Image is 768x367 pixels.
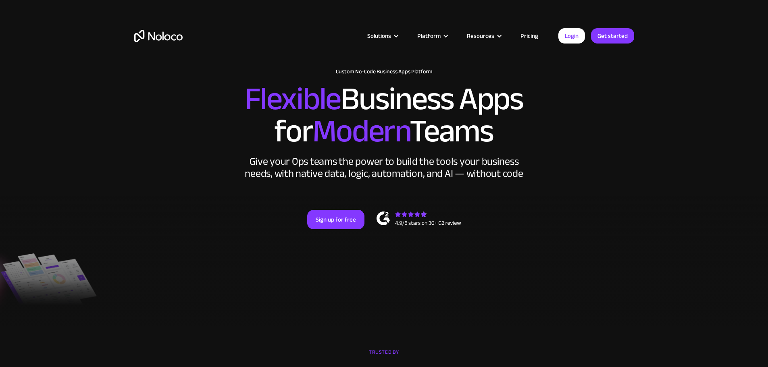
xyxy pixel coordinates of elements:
a: Sign up for free [307,210,364,229]
a: Login [558,28,585,44]
span: Modern [312,101,410,161]
div: Resources [457,31,510,41]
a: Pricing [510,31,548,41]
div: Give your Ops teams the power to build the tools your business needs, with native data, logic, au... [243,156,525,180]
a: home [134,30,183,42]
div: Solutions [357,31,407,41]
div: Platform [417,31,441,41]
a: Get started [591,28,634,44]
div: Solutions [367,31,391,41]
div: Resources [467,31,494,41]
span: Flexible [245,69,341,129]
div: Platform [407,31,457,41]
h2: Business Apps for Teams [134,83,634,147]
